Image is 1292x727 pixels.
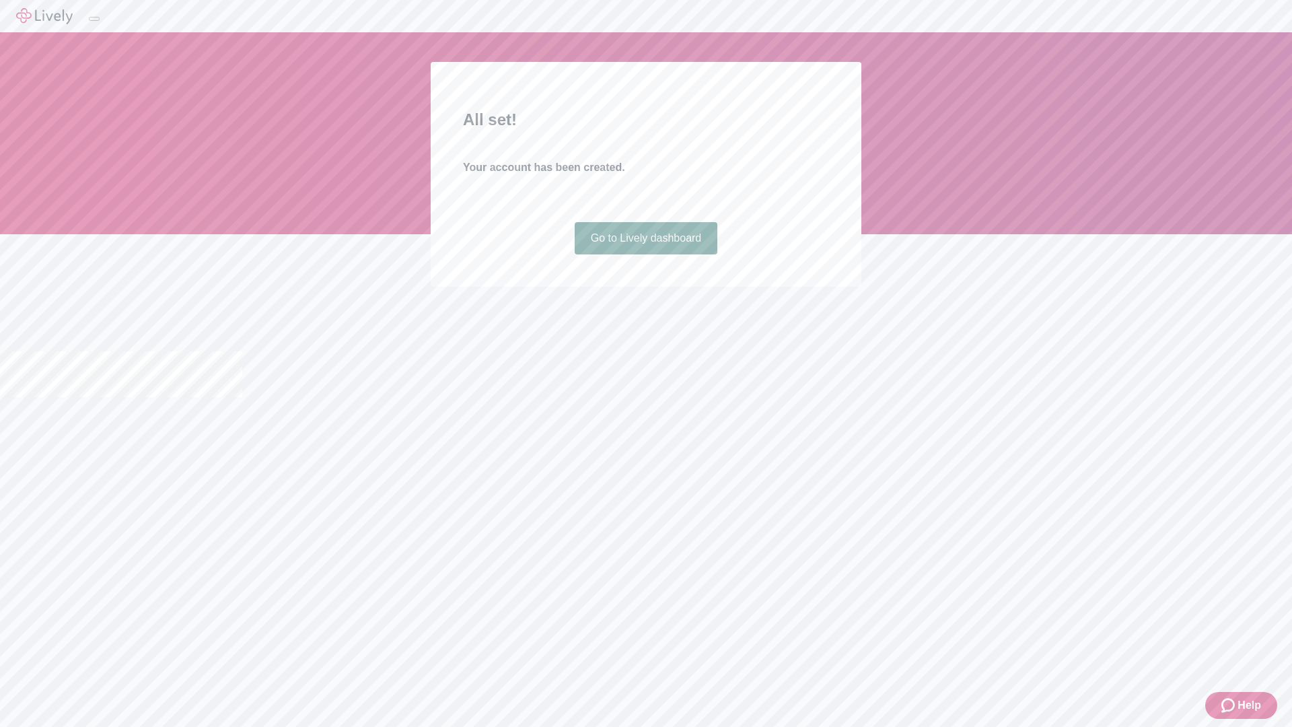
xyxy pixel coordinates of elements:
[1205,692,1277,719] button: Zendesk support iconHelp
[1237,697,1261,714] span: Help
[89,17,100,21] button: Log out
[463,160,829,176] h4: Your account has been created.
[16,8,73,24] img: Lively
[575,222,718,254] a: Go to Lively dashboard
[1221,697,1237,714] svg: Zendesk support icon
[463,108,829,132] h2: All set!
